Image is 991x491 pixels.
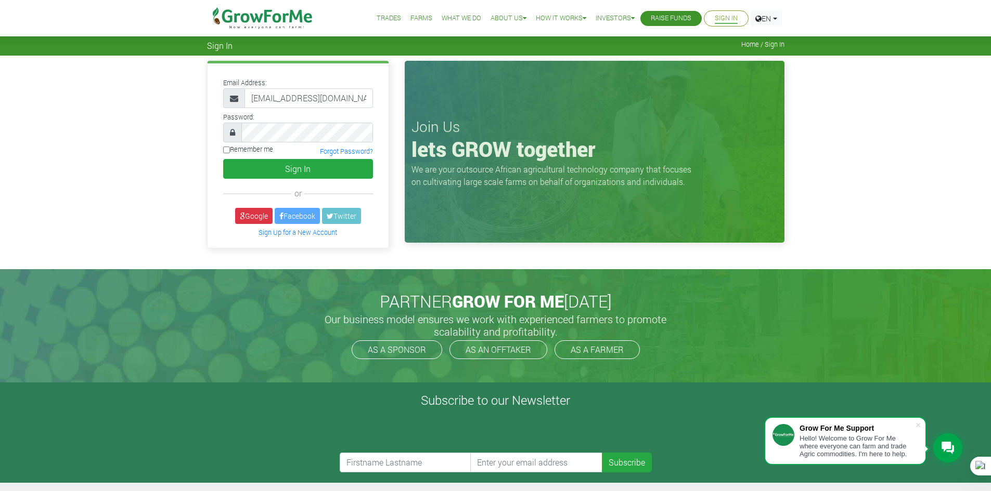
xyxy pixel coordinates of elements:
[596,13,635,24] a: Investors
[411,118,778,136] h3: Join Us
[13,393,978,408] h4: Subscribe to our Newsletter
[207,41,233,50] span: Sign In
[452,290,564,312] span: GROW FOR ME
[223,147,230,153] input: Remember me
[442,13,481,24] a: What We Do
[223,78,267,88] label: Email Address:
[800,434,915,458] div: Hello! Welcome to Grow For Me where everyone can farm and trade Agric commodities. I'm here to help.
[410,13,432,24] a: Farms
[340,412,498,453] iframe: reCAPTCHA
[800,424,915,432] div: Grow For Me Support
[223,112,254,122] label: Password:
[259,228,337,236] a: Sign Up for a New Account
[340,453,472,472] input: Firstname Lastname
[320,147,373,155] a: Forgot Password?
[411,163,698,188] p: We are your outsource African agricultural technology company that focuses on cultivating large s...
[449,340,547,359] a: AS AN OFFTAKER
[411,137,778,162] h1: lets GROW together
[555,340,640,359] a: AS A FARMER
[751,10,782,26] a: EN
[536,13,586,24] a: How it Works
[377,13,401,24] a: Trades
[352,340,442,359] a: AS A SPONSOR
[491,13,526,24] a: About Us
[651,13,691,24] a: Raise Funds
[211,291,780,311] h2: PARTNER [DATE]
[602,453,652,472] button: Subscribe
[223,187,373,200] div: or
[741,41,784,48] span: Home / Sign In
[715,13,738,24] a: Sign In
[235,208,273,224] a: Google
[223,159,373,179] button: Sign In
[314,313,678,338] h5: Our business model ensures we work with experienced farmers to promote scalability and profitabil...
[470,453,602,472] input: Enter your email address
[244,88,373,108] input: Email Address
[223,144,273,154] label: Remember me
